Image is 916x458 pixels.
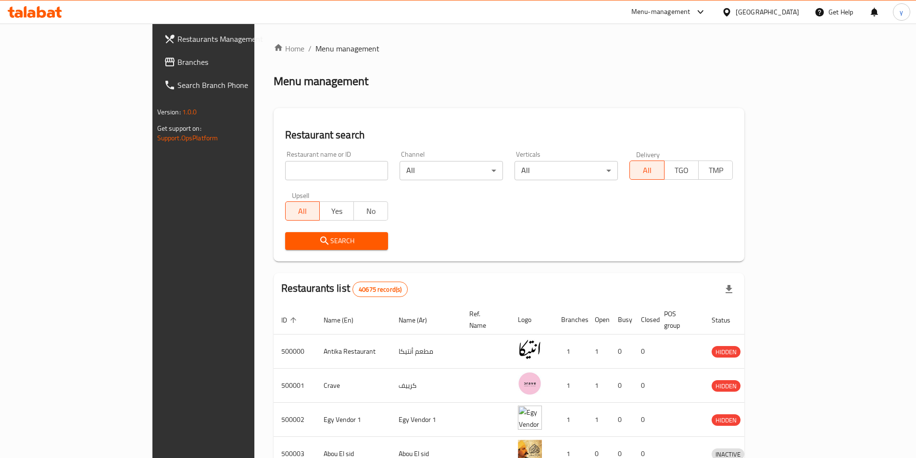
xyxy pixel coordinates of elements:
[587,403,610,437] td: 1
[281,314,300,326] span: ID
[285,161,389,180] input: Search for restaurant name or ID..
[156,27,305,50] a: Restaurants Management
[633,403,656,437] td: 0
[285,128,733,142] h2: Restaurant search
[712,381,740,392] span: HIDDEN
[353,201,388,221] button: No
[587,305,610,334] th: Open
[182,106,197,118] span: 1.0.0
[610,369,633,403] td: 0
[157,106,181,118] span: Version:
[352,282,408,297] div: Total records count
[156,74,305,97] a: Search Branch Phone
[400,161,503,180] div: All
[587,369,610,403] td: 1
[518,337,542,361] img: Antika Restaurant
[900,7,903,17] span: y
[316,334,391,369] td: Antika Restaurant
[274,43,745,54] nav: breadcrumb
[358,204,384,218] span: No
[157,132,218,144] a: Support.OpsPlatform
[324,204,350,218] span: Yes
[587,334,610,369] td: 1
[391,334,462,369] td: مطعم أنتيكا
[553,334,587,369] td: 1
[553,369,587,403] td: 1
[156,50,305,74] a: Branches
[736,7,799,17] div: [GEOGRAPHIC_DATA]
[177,56,298,68] span: Branches
[518,371,542,396] img: Crave
[518,406,542,430] img: Egy Vendor 1
[293,235,381,247] span: Search
[634,163,660,177] span: All
[610,334,633,369] td: 0
[324,314,366,326] span: Name (En)
[636,151,660,158] label: Delivery
[610,403,633,437] td: 0
[510,305,553,334] th: Logo
[157,122,201,135] span: Get support on:
[177,79,298,91] span: Search Branch Phone
[703,163,729,177] span: TMP
[633,334,656,369] td: 0
[629,161,664,180] button: All
[717,278,740,301] div: Export file
[308,43,312,54] li: /
[698,161,733,180] button: TMP
[391,369,462,403] td: كرييف
[668,163,695,177] span: TGO
[712,380,740,392] div: HIDDEN
[177,33,298,45] span: Restaurants Management
[353,285,407,294] span: 40675 record(s)
[316,369,391,403] td: Crave
[664,308,692,331] span: POS group
[315,43,379,54] span: Menu management
[712,314,743,326] span: Status
[712,415,740,426] span: HIDDEN
[633,305,656,334] th: Closed
[285,201,320,221] button: All
[712,414,740,426] div: HIDDEN
[553,305,587,334] th: Branches
[289,204,316,218] span: All
[285,232,389,250] button: Search
[292,192,310,198] label: Upsell
[399,314,439,326] span: Name (Ar)
[281,281,408,297] h2: Restaurants list
[633,369,656,403] td: 0
[514,161,618,180] div: All
[664,161,699,180] button: TGO
[319,201,354,221] button: Yes
[610,305,633,334] th: Busy
[469,308,499,331] span: Ref. Name
[712,347,740,358] span: HIDDEN
[316,403,391,437] td: Egy Vendor 1
[553,403,587,437] td: 1
[274,74,368,89] h2: Menu management
[391,403,462,437] td: Egy Vendor 1
[631,6,690,18] div: Menu-management
[712,346,740,358] div: HIDDEN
